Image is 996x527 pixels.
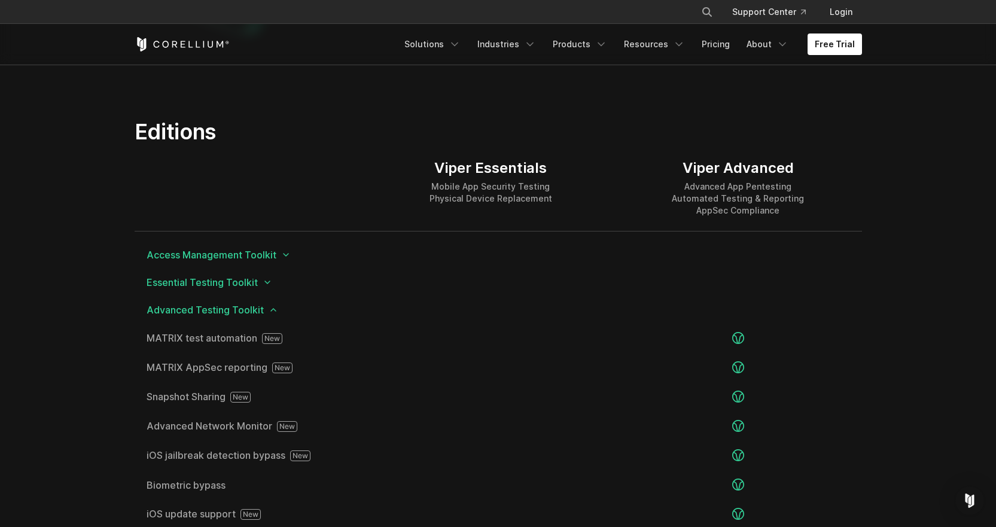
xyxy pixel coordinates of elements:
a: Login [820,1,862,23]
a: Corellium Home [135,37,230,51]
a: Support Center [723,1,815,23]
div: Viper Advanced [672,159,804,177]
a: Pricing [695,33,737,55]
a: Free Trial [808,33,862,55]
div: Advanced App Pentesting Automated Testing & Reporting AppSec Compliance [672,181,804,217]
span: Access Management Toolkit [147,250,850,260]
span: Advanced Testing Toolkit [147,305,850,315]
a: Solutions [397,33,468,55]
a: Products [546,33,614,55]
a: Biometric bypass [147,480,355,490]
a: iOS update support [147,509,355,520]
a: About [739,33,796,55]
a: Advanced Network Monitor [147,421,355,432]
a: Industries [470,33,543,55]
h2: Editions [135,118,611,145]
div: Navigation Menu [397,33,862,55]
div: Open Intercom Messenger [955,486,984,515]
a: Resources [617,33,692,55]
div: Viper Essentials [430,159,552,177]
span: Essential Testing Toolkit [147,278,850,287]
div: Navigation Menu [687,1,862,23]
div: Mobile App Security Testing Physical Device Replacement [430,181,552,205]
span: iOS jailbreak detection bypass [147,450,355,461]
a: MATRIX test automation [147,333,355,344]
a: Snapshot Sharing [147,392,355,403]
button: Search [696,1,718,23]
a: MATRIX AppSec reporting [147,362,355,373]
